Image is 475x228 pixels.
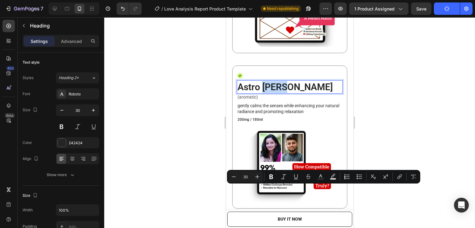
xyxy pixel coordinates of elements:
[47,172,75,178] div: Show more
[2,2,46,15] button: 7
[161,6,163,12] span: /
[164,6,246,12] span: Love Analysis Report Product Template
[23,192,39,200] div: Size
[56,205,99,216] input: Auto
[454,198,469,213] div: Open Intercom Messenger
[354,6,395,12] span: 1 product assigned
[56,72,99,83] button: Heading 2*
[41,5,43,12] p: 7
[411,2,431,15] button: Save
[227,170,420,184] div: Editor contextual toolbar
[23,60,40,65] div: Text style
[23,140,32,146] div: Color
[5,113,15,118] div: Beta
[267,6,298,11] span: Need republishing
[23,155,40,163] div: Align
[226,17,353,228] iframe: Design area
[23,169,99,180] button: Show more
[416,6,426,11] span: Save
[23,91,30,97] div: Font
[31,38,48,44] p: Settings
[23,106,39,114] div: Size
[117,2,142,15] div: Undo/Redo
[61,38,82,44] p: Advanced
[6,66,15,71] div: 450
[69,91,98,97] div: Roboto
[23,75,33,81] div: Styles
[30,22,97,29] p: Heading
[69,140,98,146] div: 242424
[349,2,409,15] button: 1 product assigned
[59,75,79,81] span: Heading 2*
[23,207,33,213] div: Width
